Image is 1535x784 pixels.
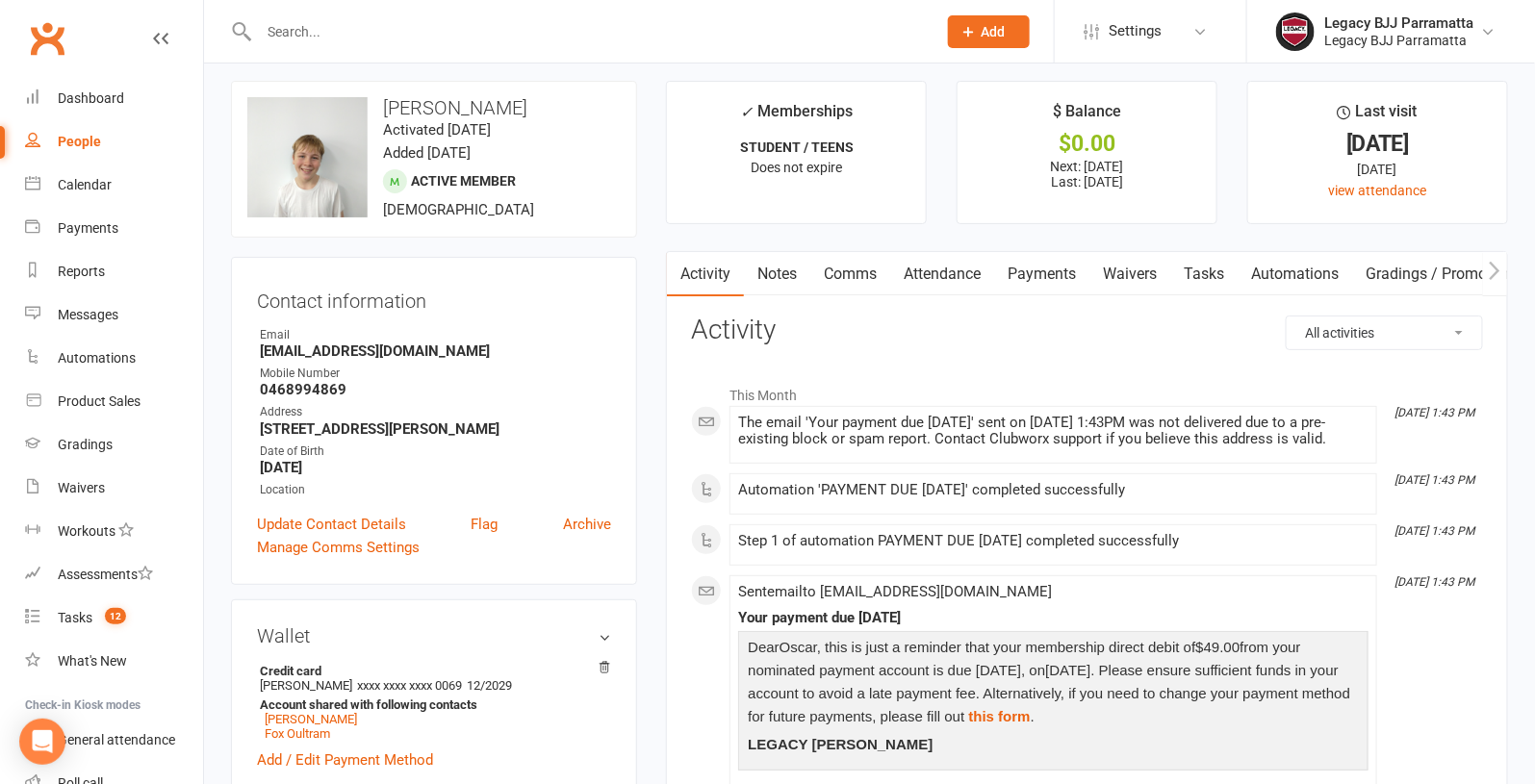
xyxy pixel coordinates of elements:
[738,482,1369,498] div: Automation 'PAYMENT DUE [DATE]' completed successfully
[25,423,203,467] a: Gradings
[738,610,1369,626] div: Your payment due [DATE]
[982,24,1006,39] span: Add
[1109,10,1162,53] span: Settings
[748,639,780,655] span: Dear
[975,159,1199,190] p: Next: [DATE] Last: [DATE]
[58,177,112,192] div: Calendar
[257,513,406,536] a: Update Contact Details
[738,583,1052,600] span: Sent email to [EMAIL_ADDRESS][DOMAIN_NAME]
[19,719,65,765] div: Open Intercom Messenger
[1089,252,1170,296] a: Waivers
[1395,406,1475,419] i: [DATE] 1:43 PM
[260,697,601,712] strong: Account shared with following contacts
[260,481,611,499] div: Location
[25,553,203,596] a: Assessments
[25,596,203,640] a: Tasks 12
[975,134,1199,154] div: $0.00
[247,97,368,217] img: image1742598370.png
[25,510,203,553] a: Workouts
[58,90,124,106] div: Dashboard
[691,316,1483,345] h3: Activity
[1053,99,1121,134] div: $ Balance
[25,120,203,164] a: People
[563,513,611,536] a: Archive
[260,326,611,344] div: Email
[357,678,462,693] span: xxxx xxxx xxxx 0069
[247,97,621,118] h3: [PERSON_NAME]
[25,293,203,337] a: Messages
[1324,14,1474,32] div: Legacy BJJ Parramatta
[25,207,203,250] a: Payments
[25,250,203,293] a: Reports
[260,420,611,438] strong: [STREET_ADDRESS][PERSON_NAME]
[667,252,744,296] a: Activity
[58,134,101,149] div: People
[1276,13,1315,51] img: thumb_image1742356836.png
[260,403,611,421] div: Address
[1328,183,1426,198] a: view attendance
[472,513,499,536] a: Flag
[260,443,611,461] div: Date of Birth
[383,201,534,218] span: [DEMOGRAPHIC_DATA]
[25,467,203,510] a: Waivers
[744,252,810,296] a: Notes
[58,480,105,495] div: Waivers
[58,264,105,279] div: Reports
[58,307,118,322] div: Messages
[257,661,611,744] li: [PERSON_NAME]
[969,708,1031,725] a: this form
[1266,159,1490,180] div: [DATE]
[253,18,923,45] input: Search...
[890,252,994,296] a: Attendance
[58,220,118,236] div: Payments
[691,375,1483,406] li: This Month
[738,415,1369,447] div: The email 'Your payment due [DATE]' sent on [DATE] 1:43PM was not delivered due to a pre-existing...
[260,664,601,678] strong: Credit card
[58,350,136,366] div: Automations
[1352,252,1534,296] a: Gradings / Promotions
[467,678,512,693] span: 12/2029
[25,337,203,380] a: Automations
[1338,99,1418,134] div: Last visit
[383,121,491,139] time: Activated [DATE]
[257,536,420,559] a: Manage Comms Settings
[58,523,115,539] div: Workouts
[265,712,357,726] a: [PERSON_NAME]
[25,640,203,683] a: What's New
[740,99,853,135] div: Memberships
[58,567,153,582] div: Assessments
[58,732,175,747] div: General attendance
[25,164,203,207] a: Calendar
[1031,708,1035,724] span: .
[751,160,842,175] span: Does not expire
[411,173,516,189] span: Active member
[25,380,203,423] a: Product Sales
[740,103,753,121] i: ✓
[1266,134,1490,154] div: [DATE]
[260,381,611,398] strong: 0468994869
[948,15,1030,48] button: Add
[748,736,933,752] span: LEGACY [PERSON_NAME]
[1170,252,1238,296] a: Tasks
[1395,524,1475,538] i: [DATE] 1:43 PM
[105,608,126,624] span: 12
[740,139,854,155] strong: STUDENT / TEENS
[383,144,471,162] time: Added [DATE]
[58,610,92,625] div: Tasks
[1395,473,1475,487] i: [DATE] 1:43 PM
[58,653,127,669] div: What's New
[260,342,611,360] strong: [EMAIL_ADDRESS][DOMAIN_NAME]
[1045,662,1090,678] span: [DATE]
[1395,575,1475,589] i: [DATE] 1:43 PM
[265,726,330,741] a: Fox Oultram
[260,459,611,476] strong: [DATE]
[257,283,611,312] h3: Contact information
[1196,639,1241,655] span: $49.00
[25,77,203,120] a: Dashboard
[58,393,141,409] div: Product Sales
[1238,252,1352,296] a: Automations
[25,719,203,762] a: General attendance kiosk mode
[748,662,1350,724] span: . Please ensure sufficient funds in your account to avoid a late payment fee. Alternatively, if y...
[817,639,1196,655] span: , this is just a reminder that your membership direct debit of
[257,748,433,771] a: Add / Edit Payment Method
